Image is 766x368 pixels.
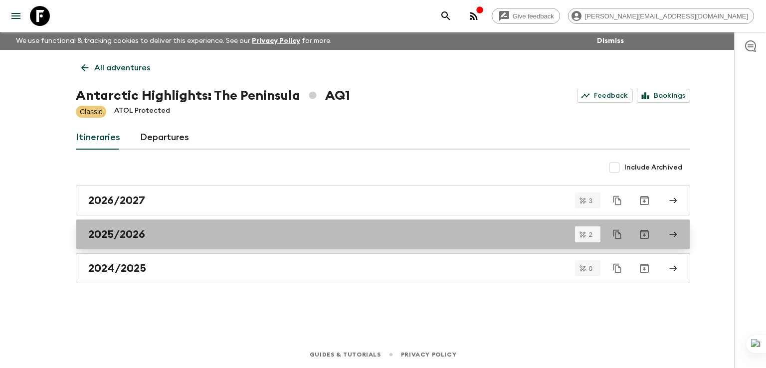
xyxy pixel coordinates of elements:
a: Feedback [577,89,633,103]
a: Departures [140,126,189,150]
a: Give feedback [492,8,560,24]
p: ATOL Protected [114,106,170,118]
span: Include Archived [624,163,682,173]
button: Dismiss [594,34,626,48]
button: Duplicate [608,225,626,243]
a: Itineraries [76,126,120,150]
p: We use functional & tracking cookies to deliver this experience. See our for more. [12,32,336,50]
button: Duplicate [608,259,626,277]
a: Privacy Policy [401,349,456,360]
button: Archive [634,190,654,210]
button: Archive [634,224,654,244]
h2: 2024/2025 [88,262,146,275]
div: [PERSON_NAME][EMAIL_ADDRESS][DOMAIN_NAME] [568,8,754,24]
a: Bookings [637,89,690,103]
a: Guides & Tutorials [310,349,381,360]
p: Classic [80,107,102,117]
a: Privacy Policy [252,37,300,44]
h2: 2025/2026 [88,228,145,241]
a: 2026/2027 [76,185,690,215]
a: 2024/2025 [76,253,690,283]
p: All adventures [94,62,150,74]
a: 2025/2026 [76,219,690,249]
h2: 2026/2027 [88,194,145,207]
span: Give feedback [507,12,560,20]
span: [PERSON_NAME][EMAIL_ADDRESS][DOMAIN_NAME] [579,12,754,20]
a: All adventures [76,58,156,78]
button: search adventures [436,6,456,26]
span: 0 [583,265,598,272]
button: Archive [634,258,654,278]
h1: Antarctic Highlights: The Peninsula AQ1 [76,86,350,106]
span: 3 [583,197,598,204]
span: 2 [583,231,598,238]
button: menu [6,6,26,26]
button: Duplicate [608,191,626,209]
